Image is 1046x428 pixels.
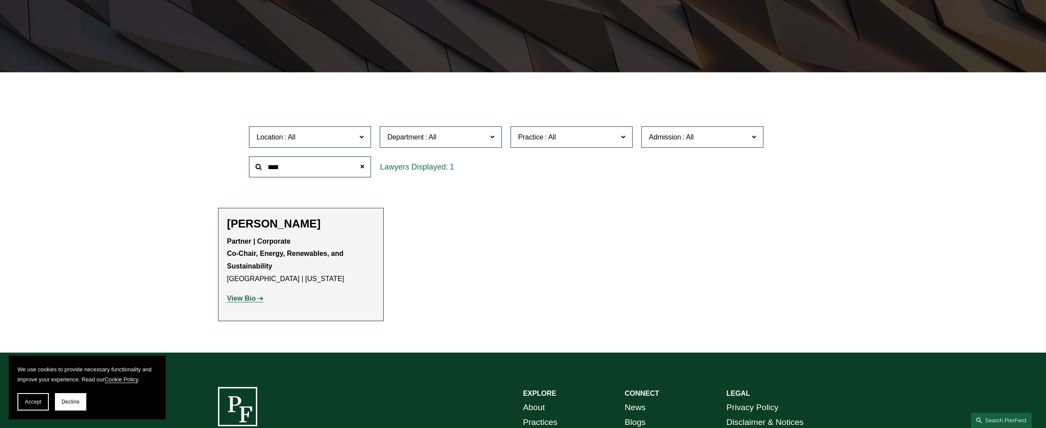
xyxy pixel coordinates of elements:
a: Cookie Policy [105,376,138,383]
strong: Partner | Corporate [227,238,291,245]
span: Admission [649,133,681,141]
strong: View Bio [227,295,256,302]
button: Accept [17,393,49,411]
strong: CONNECT [625,390,659,397]
strong: EXPLORE [523,390,556,397]
span: Decline [61,399,80,405]
a: Privacy Policy [726,400,778,415]
h2: [PERSON_NAME] [227,217,375,231]
strong: LEGAL [726,390,750,397]
a: About [523,400,545,415]
span: Department [387,133,424,141]
span: Practice [518,133,543,141]
p: [GEOGRAPHIC_DATA] | [US_STATE] [227,235,375,285]
section: Cookie banner [9,356,166,419]
button: Decline [55,393,86,411]
span: 1 [450,163,454,171]
a: News [625,400,646,415]
a: Search this site [971,413,1032,428]
strong: Co-Chair, Energy, Renewables, and Sustainability [227,250,346,270]
span: Location [256,133,283,141]
p: We use cookies to provide necessary functionality and improve your experience. Read our . [17,364,157,384]
span: Accept [25,399,41,405]
a: View Bio [227,295,264,302]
